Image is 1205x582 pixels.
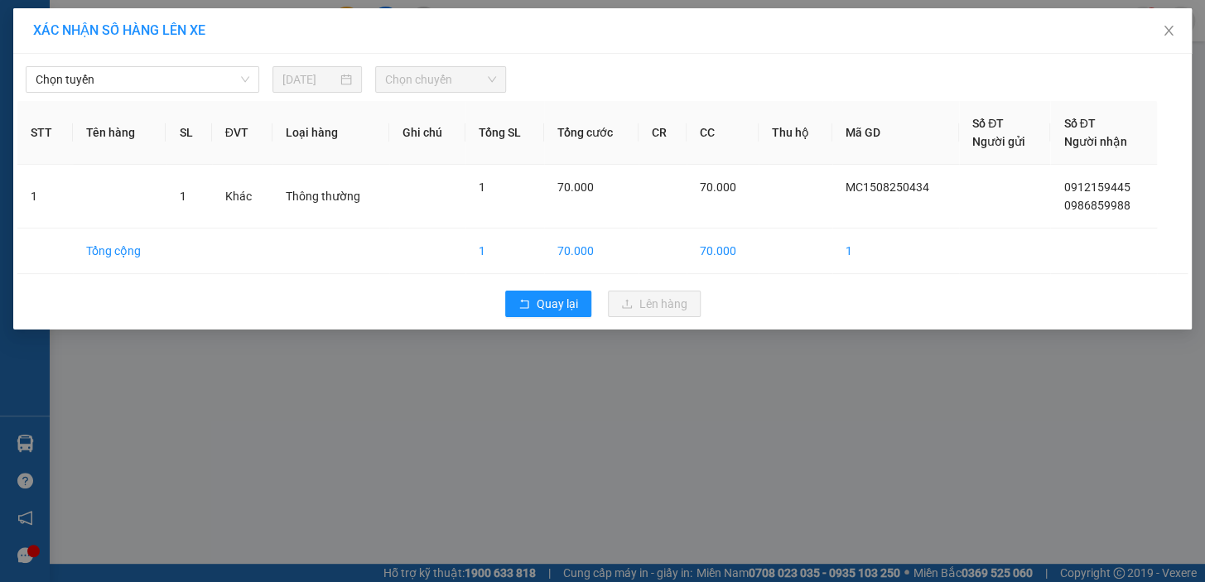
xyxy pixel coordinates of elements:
span: 0986859988 [1063,199,1130,212]
span: 1 [479,180,485,194]
td: 1 [832,228,959,274]
th: Tổng cước [544,101,639,165]
th: CC [687,101,759,165]
span: XÁC NHẬN SỐ HÀNG LÊN XE [33,22,205,38]
span: 1 [179,190,186,203]
td: 1 [17,165,73,228]
td: Tổng cộng [73,228,166,274]
td: 70.000 [687,228,759,274]
td: 1 [465,228,545,274]
input: 15/08/2025 [282,70,337,89]
span: Người gửi [972,135,1025,148]
th: Loại hàng [272,101,388,165]
th: CR [639,101,687,165]
th: Mã GD [832,101,959,165]
th: Thu hộ [759,101,832,165]
td: 70.000 [544,228,639,274]
span: Số ĐT [1063,117,1095,130]
span: Chọn chuyến [385,67,496,92]
span: Người nhận [1063,135,1126,148]
span: MC1508250434 [846,180,929,194]
td: Khác [212,165,273,228]
th: Tổng SL [465,101,545,165]
span: rollback [518,298,530,311]
td: Thông thường [272,165,388,228]
span: close [1162,24,1175,37]
span: 70.000 [557,180,594,194]
th: ĐVT [212,101,273,165]
span: Chọn tuyến [36,67,249,92]
span: Số ĐT [972,117,1004,130]
th: Tên hàng [73,101,166,165]
th: SL [166,101,211,165]
th: STT [17,101,73,165]
button: uploadLên hàng [608,291,701,317]
th: Ghi chú [389,101,465,165]
span: 0912159445 [1063,180,1130,194]
span: Quay lại [537,295,578,313]
button: Close [1145,8,1192,55]
button: rollbackQuay lại [505,291,591,317]
span: 70.000 [700,180,736,194]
